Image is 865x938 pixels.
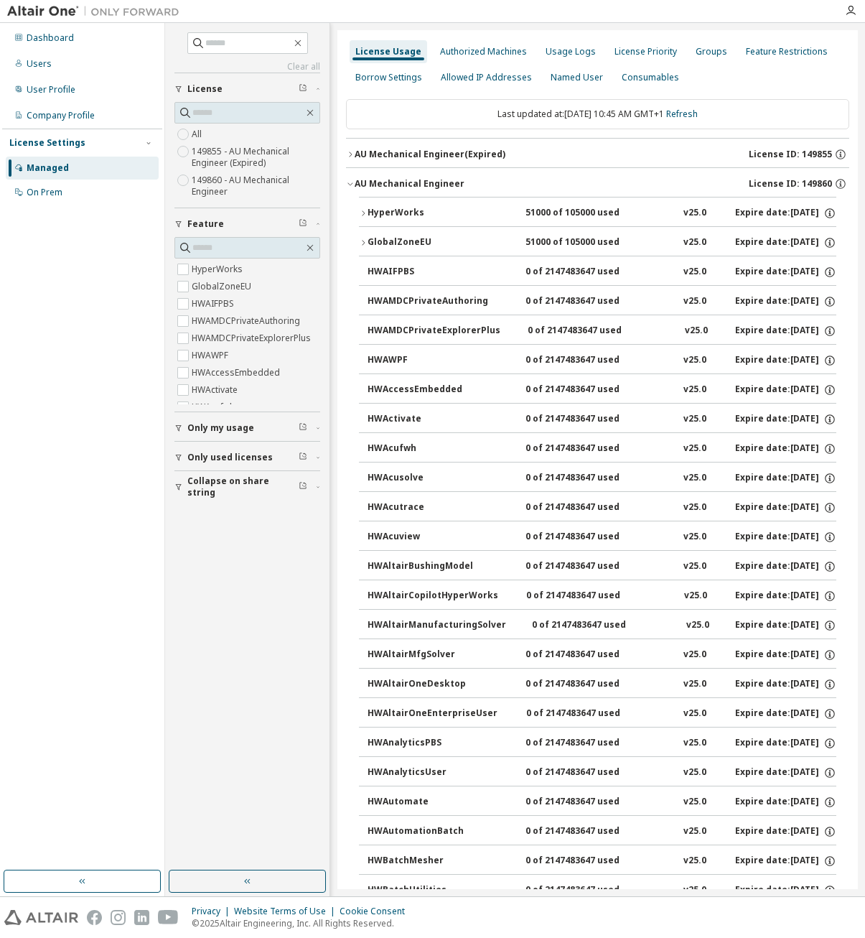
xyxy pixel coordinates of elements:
div: 0 of 2147483647 used [525,855,655,868]
div: AU Mechanical Engineer [355,178,464,190]
div: AU Mechanical Engineer (Expired) [355,149,505,160]
div: 0 of 2147483647 used [525,884,655,897]
div: HWAcuview [368,531,497,544]
div: HWAMDCPrivateExplorerPlus [368,325,500,338]
div: 0 of 2147483647 used [525,766,655,779]
div: 0 of 2147483647 used [525,678,655,691]
img: Altair One [7,4,187,19]
button: HWAnalyticsUser0 of 2147483647 usedv25.0Expire date:[DATE] [368,757,836,789]
button: Only my usage [174,412,320,444]
button: HWAutomate0 of 2147483647 usedv25.0Expire date:[DATE] [368,786,836,818]
button: HyperWorks51000 of 105000 usedv25.0Expire date:[DATE] [359,198,836,229]
div: Expire date: [DATE] [735,825,836,838]
button: AU Mechanical EngineerLicense ID: 149860 [346,168,849,200]
div: License Settings [9,137,85,149]
div: GlobalZoneEU [368,236,497,249]
div: HWBatchMesher [368,855,497,868]
span: Only my usage [187,422,254,434]
div: 0 of 2147483647 used [525,737,655,750]
div: Expire date: [DATE] [735,384,836,396]
div: HWAccessEmbedded [368,384,497,396]
img: facebook.svg [87,910,102,925]
div: HWAWPF [368,354,497,367]
div: User Profile [27,84,75,96]
div: HWAnalyticsUser [368,766,497,779]
button: HWAltairOneEnterpriseUser0 of 2147483647 usedv25.0Expire date:[DATE] [368,698,836,730]
div: 0 of 2147483647 used [525,501,655,514]
div: v25.0 [686,619,709,632]
div: License Usage [355,46,421,57]
div: 0 of 2147483647 used [525,531,655,544]
div: 0 of 2147483647 used [525,796,655,809]
div: HWActivate [368,413,497,426]
span: Feature [187,218,224,230]
button: HWAcusolve0 of 2147483647 usedv25.0Expire date:[DATE] [368,463,836,494]
div: Company Profile [27,110,95,121]
div: HWAltairBushingModel [368,560,497,573]
div: Expire date: [DATE] [735,413,836,426]
div: v25.0 [683,295,706,308]
div: HWAltairMfgSolver [368,649,497,661]
div: 0 of 2147483647 used [525,413,655,426]
div: Expire date: [DATE] [735,295,836,308]
div: v25.0 [683,531,706,544]
div: Feature Restrictions [746,46,828,57]
div: HyperWorks [368,207,497,220]
div: v25.0 [685,325,708,338]
div: Expire date: [DATE] [735,619,836,632]
button: HWBatchMesher0 of 2147483647 usedv25.0Expire date:[DATE] [368,845,836,877]
a: Refresh [666,108,698,120]
span: Only used licenses [187,452,273,463]
img: youtube.svg [158,910,179,925]
span: License ID: 149855 [749,149,832,160]
div: Cookie Consent [340,906,413,917]
button: License [174,73,320,105]
div: Expire date: [DATE] [735,884,836,897]
button: HWAcufwh0 of 2147483647 usedv25.0Expire date:[DATE] [368,433,836,465]
div: HWAIFPBS [368,266,497,279]
label: HWAIFPBS [192,295,237,312]
img: linkedin.svg [134,910,149,925]
span: Clear filter [299,218,307,230]
div: v25.0 [683,207,706,220]
div: Expire date: [DATE] [735,266,836,279]
div: Expire date: [DATE] [735,707,836,720]
div: 0 of 2147483647 used [525,649,655,661]
div: HWAMDCPrivateAuthoring [368,295,497,308]
div: Expire date: [DATE] [735,560,836,573]
button: HWAltairManufacturingSolver0 of 2147483647 usedv25.0Expire date:[DATE] [368,610,836,641]
span: Collapse on share string [187,475,299,498]
div: v25.0 [683,825,706,838]
div: v25.0 [683,707,706,720]
button: Only used licenses [174,442,320,473]
span: Clear filter [299,481,307,493]
div: 0 of 2147483647 used [528,325,657,338]
div: v25.0 [683,472,706,485]
div: Authorized Machines [440,46,527,57]
span: License ID: 149860 [749,178,832,190]
div: v25.0 [683,266,706,279]
div: Expire date: [DATE] [735,855,836,868]
span: License [187,83,223,95]
span: Clear filter [299,452,307,463]
div: 0 of 2147483647 used [525,354,655,367]
div: v25.0 [683,501,706,514]
div: Users [27,58,52,70]
a: Clear all [174,61,320,73]
div: Privacy [192,906,234,917]
div: HWAcusolve [368,472,497,485]
div: Expire date: [DATE] [735,590,836,603]
div: Allowed IP Addresses [441,72,532,83]
div: 51000 of 105000 used [525,236,655,249]
div: HWAutomate [368,796,497,809]
div: Expire date: [DATE] [735,236,836,249]
button: HWAIFPBS0 of 2147483647 usedv25.0Expire date:[DATE] [368,256,836,288]
div: 0 of 2147483647 used [525,442,655,455]
div: v25.0 [683,737,706,750]
div: Last updated at: [DATE] 10:45 AM GMT+1 [346,99,849,129]
button: HWAMDCPrivateExplorerPlus0 of 2147483647 usedv25.0Expire date:[DATE] [368,315,836,347]
button: Feature [174,208,320,240]
div: HWAltairOneEnterpriseUser [368,707,497,720]
div: v25.0 [684,590,707,603]
div: 0 of 2147483647 used [526,590,655,603]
